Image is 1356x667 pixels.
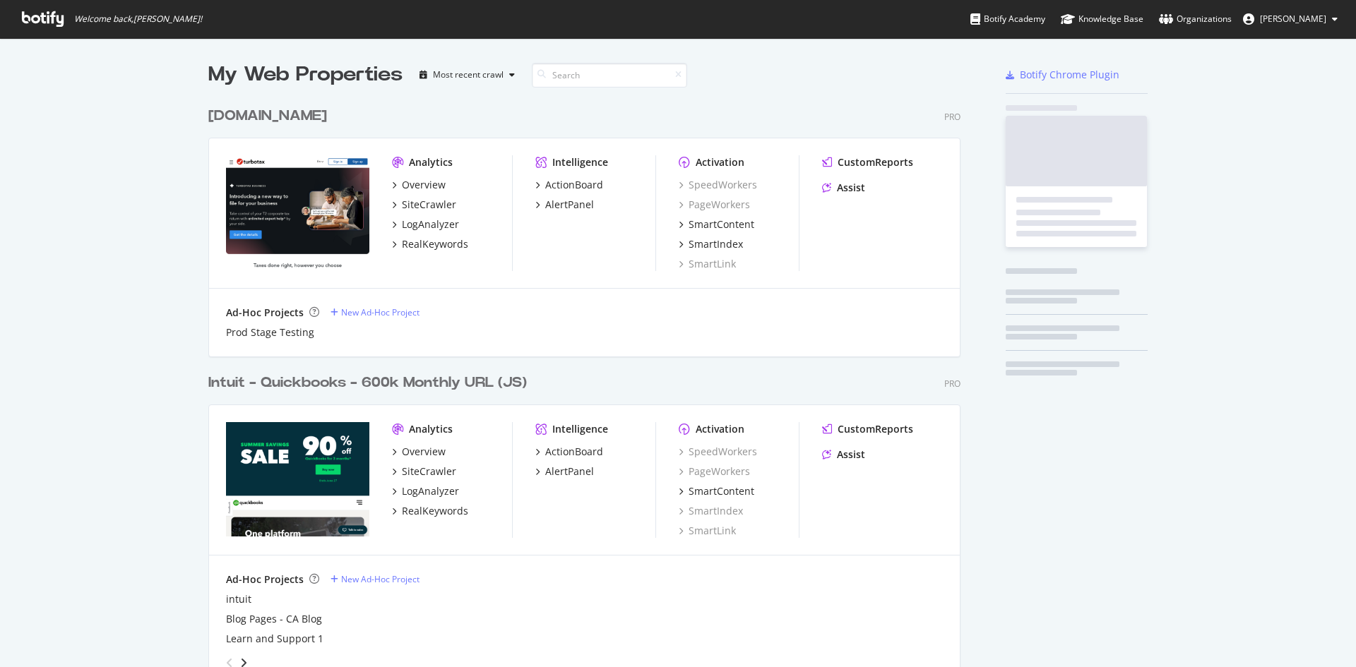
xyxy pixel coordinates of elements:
div: Ad-Hoc Projects [226,572,304,587]
div: SiteCrawler [402,198,456,212]
div: SmartContent [689,217,754,232]
a: New Ad-Hoc Project [331,573,420,585]
div: Intuit - Quickbooks - 600k Monthly URL (JS) [208,373,527,393]
div: Analytics [409,422,453,436]
div: Organizations [1159,12,1232,26]
a: SiteCrawler [392,464,456,479]
div: Intelligence [552,155,608,169]
a: LogAnalyzer [392,217,459,232]
div: CustomReports [838,422,913,436]
a: Blog Pages - CA Blog [226,612,322,626]
div: Overview [402,445,446,459]
div: New Ad-Hoc Project [341,573,420,585]
div: Assist [837,447,865,462]
a: Learn and Support 1 [226,632,323,646]
div: Botify Academy [970,12,1045,26]
a: PageWorkers [679,464,750,479]
a: Prod Stage Testing [226,325,314,339]
button: [PERSON_NAME] [1232,8,1349,30]
div: Pro [944,111,961,123]
div: LogAnalyzer [402,484,459,498]
div: AlertPanel [545,464,594,479]
div: Analytics [409,155,453,169]
a: SmartIndex [679,237,743,251]
div: New Ad-Hoc Project [341,306,420,318]
span: Luigi Ferguson [1260,13,1326,25]
div: Pro [944,378,961,390]
a: SmartContent [679,484,754,498]
a: New Ad-Hoc Project [331,306,420,318]
a: Assist [822,181,865,195]
a: Botify Chrome Plugin [1006,68,1119,82]
div: Assist [837,181,865,195]
span: Welcome back, [PERSON_NAME] ! [74,13,202,25]
div: CustomReports [838,155,913,169]
a: Assist [822,447,865,462]
div: Knowledge Base [1061,12,1143,26]
div: SmartContent [689,484,754,498]
a: RealKeywords [392,237,468,251]
input: Search [532,63,687,88]
a: PageWorkers [679,198,750,212]
div: ActionBoard [545,178,603,192]
a: LogAnalyzer [392,484,459,498]
a: SpeedWorkers [679,445,757,459]
a: SmartLink [679,524,736,538]
div: Most recent crawl [433,71,504,79]
div: RealKeywords [402,237,468,251]
a: CustomReports [822,422,913,436]
a: RealKeywords [392,504,468,518]
div: Overview [402,178,446,192]
div: My Web Properties [208,61,403,89]
a: AlertPanel [535,464,594,479]
a: [DOMAIN_NAME] [208,106,333,126]
div: Botify Chrome Plugin [1020,68,1119,82]
a: SmartLink [679,257,736,271]
div: LogAnalyzer [402,217,459,232]
div: Activation [696,422,744,436]
div: RealKeywords [402,504,468,518]
a: Overview [392,445,446,459]
a: SpeedWorkers [679,178,757,192]
div: Activation [696,155,744,169]
a: SiteCrawler [392,198,456,212]
a: Overview [392,178,446,192]
a: SmartContent [679,217,754,232]
a: Intuit - Quickbooks - 600k Monthly URL (JS) [208,373,533,393]
div: SiteCrawler [402,464,456,479]
a: CustomReports [822,155,913,169]
div: AlertPanel [545,198,594,212]
a: SmartIndex [679,504,743,518]
div: ActionBoard [545,445,603,459]
button: Most recent crawl [414,64,521,86]
a: ActionBoard [535,178,603,192]
a: intuit [226,592,251,606]
img: quickbooks.intuit.com [226,422,369,536]
a: ActionBoard [535,445,603,459]
div: SmartIndex [689,237,743,251]
img: turbotax.intuit.ca [226,155,369,270]
div: Intelligence [552,422,608,436]
a: AlertPanel [535,198,594,212]
div: [DOMAIN_NAME] [208,106,327,126]
div: Ad-Hoc Projects [226,306,304,320]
